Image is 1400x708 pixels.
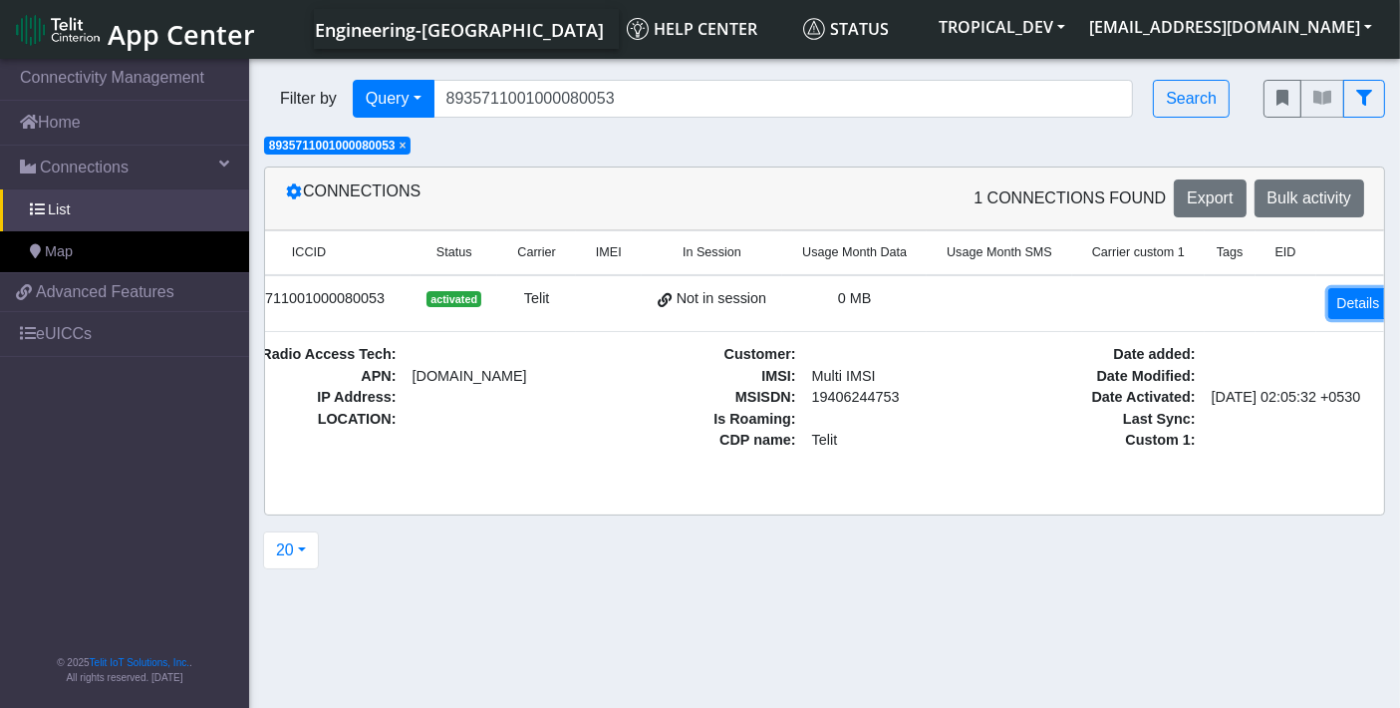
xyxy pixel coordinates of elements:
span: Usage Month SMS [947,243,1052,262]
span: [DATE] 02:05:32 +0530 [1204,387,1389,409]
span: Date added : [1018,344,1204,366]
span: Help center [627,18,757,40]
span: App Center [108,16,255,53]
button: Close [400,140,407,152]
a: Status [795,9,927,49]
span: Usage Month Data [802,243,907,262]
span: Map [45,241,73,263]
span: ICCID [292,243,326,262]
div: fitlers menu [1263,80,1385,118]
button: TROPICAL_DEV [927,9,1077,45]
input: Search... [433,80,1134,118]
img: status.svg [803,18,825,40]
a: App Center [16,8,252,51]
span: × [400,139,407,153]
span: Status [803,18,889,40]
span: 1 Connections found [974,186,1166,210]
span: Export [1187,189,1233,206]
a: Help center [619,9,795,49]
div: Telit [509,288,563,310]
span: Not in session [677,288,766,310]
span: 8935711001000080053 [269,139,396,153]
span: EID [1275,243,1296,262]
span: LOCATION : [219,409,405,431]
span: Radio Access Tech : [219,344,405,366]
span: Telit [804,430,989,452]
span: Engineering-[GEOGRAPHIC_DATA] [315,18,604,42]
span: Advanced Features [36,280,174,304]
span: Tags [1217,243,1244,262]
span: CDP name : [619,430,804,452]
a: Details [1328,288,1389,319]
span: 0 MB [838,290,872,306]
span: Connections [40,156,129,179]
span: Filter by [264,87,353,111]
span: Is Roaming : [619,409,804,431]
img: logo-telit-cinterion-gw-new.png [16,14,100,46]
span: Carrier custom 1 [1092,243,1185,262]
div: 8935711001000080053 [219,288,399,310]
span: Last Sync : [1018,409,1204,431]
span: In Session [683,243,741,262]
span: Custom 1 : [1018,430,1204,452]
span: [DOMAIN_NAME] [405,366,590,388]
button: Bulk activity [1255,179,1364,217]
span: Customer : [619,344,804,366]
span: APN : [219,366,405,388]
span: Bulk activity [1267,189,1351,206]
img: knowledge.svg [627,18,649,40]
span: 19406244753 [804,387,989,409]
span: activated [426,291,481,307]
button: [EMAIL_ADDRESS][DOMAIN_NAME] [1077,9,1384,45]
span: Status [436,243,472,262]
button: 20 [263,531,319,569]
span: IMEI [596,243,622,262]
span: Date Modified : [1018,366,1204,388]
span: MSISDN : [619,387,804,409]
div: Connections [270,179,825,217]
span: Multi IMSI [804,366,989,388]
span: Carrier [517,243,555,262]
a: Your current platform instance [314,9,603,49]
span: IMSI : [619,366,804,388]
button: Query [353,80,434,118]
button: Export [1174,179,1246,217]
span: IP Address : [219,387,405,409]
a: Telit IoT Solutions, Inc. [90,657,189,668]
span: Date Activated : [1018,387,1204,409]
button: Search [1153,80,1230,118]
span: List [48,199,70,221]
